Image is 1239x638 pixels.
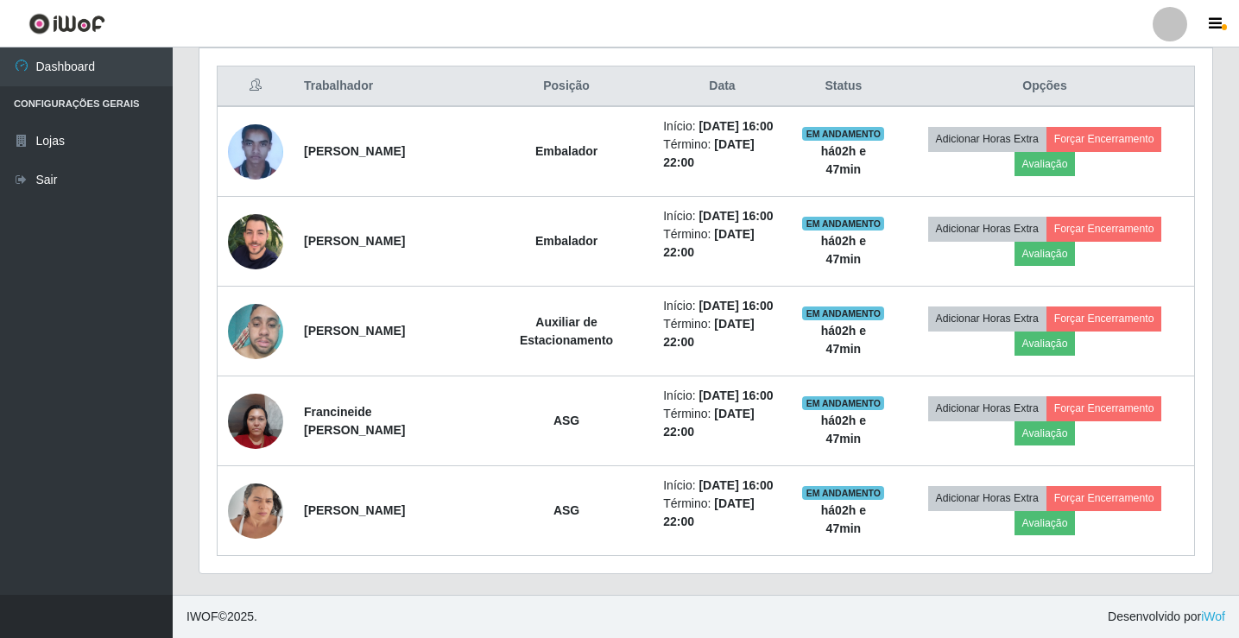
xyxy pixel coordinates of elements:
span: EM ANDAMENTO [802,396,884,410]
strong: Francineide [PERSON_NAME] [304,405,405,437]
strong: Embalador [535,144,597,158]
span: EM ANDAMENTO [802,217,884,231]
button: Adicionar Horas Extra [928,217,1046,241]
img: 1673386012464.jpeg [228,116,283,187]
button: Avaliação [1015,152,1076,176]
time: [DATE] 16:00 [699,388,773,402]
button: Forçar Encerramento [1046,217,1162,241]
li: Início: [663,297,781,315]
img: 1683118670739.jpeg [228,207,283,275]
span: EM ANDAMENTO [802,127,884,141]
button: Forçar Encerramento [1046,306,1162,331]
li: Início: [663,387,781,405]
strong: há 02 h e 47 min [821,144,866,176]
a: iWof [1201,610,1225,623]
time: [DATE] 16:00 [699,209,773,223]
strong: [PERSON_NAME] [304,234,405,248]
strong: ASG [553,414,579,427]
time: [DATE] 16:00 [699,119,773,133]
strong: há 02 h e 47 min [821,324,866,356]
th: Status [792,66,895,107]
strong: [PERSON_NAME] [304,144,405,158]
strong: [PERSON_NAME] [304,503,405,517]
span: IWOF [186,610,218,623]
img: 1748551724527.jpeg [228,294,283,368]
button: Adicionar Horas Extra [928,306,1046,331]
li: Término: [663,495,781,531]
span: © 2025 . [186,608,257,626]
strong: Auxiliar de Estacionamento [520,315,613,347]
button: Forçar Encerramento [1046,396,1162,420]
button: Avaliação [1015,511,1076,535]
li: Término: [663,225,781,262]
th: Opções [895,66,1194,107]
time: [DATE] 16:00 [699,478,773,492]
button: Avaliação [1015,242,1076,266]
button: Adicionar Horas Extra [928,396,1046,420]
time: [DATE] 16:00 [699,299,773,313]
li: Início: [663,477,781,495]
button: Adicionar Horas Extra [928,127,1046,151]
strong: [PERSON_NAME] [304,324,405,338]
strong: ASG [553,503,579,517]
li: Início: [663,207,781,225]
span: EM ANDAMENTO [802,306,884,320]
li: Término: [663,315,781,351]
li: Início: [663,117,781,136]
button: Forçar Encerramento [1046,127,1162,151]
img: CoreUI Logo [28,13,105,35]
span: EM ANDAMENTO [802,486,884,500]
th: Data [653,66,791,107]
button: Avaliação [1015,332,1076,356]
button: Avaliação [1015,421,1076,445]
li: Término: [663,136,781,172]
strong: há 02 h e 47 min [821,503,866,535]
button: Adicionar Horas Extra [928,486,1046,510]
strong: há 02 h e 47 min [821,234,866,266]
strong: Embalador [535,234,597,248]
button: Forçar Encerramento [1046,486,1162,510]
th: Posição [480,66,653,107]
strong: há 02 h e 47 min [821,414,866,445]
li: Término: [663,405,781,441]
span: Desenvolvido por [1108,608,1225,626]
img: 1735852864597.jpeg [228,384,283,458]
img: 1741963068390.jpeg [228,474,283,547]
th: Trabalhador [294,66,480,107]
